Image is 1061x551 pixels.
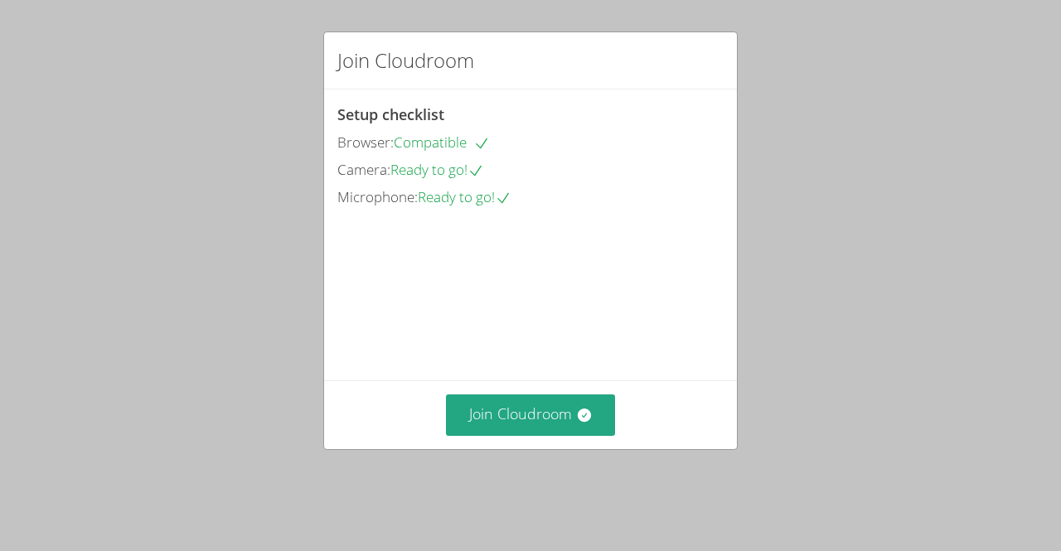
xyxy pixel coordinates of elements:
[446,394,616,435] button: Join Cloudroom
[337,160,390,179] span: Camera:
[337,104,444,124] span: Setup checklist
[337,187,418,206] span: Microphone:
[337,46,474,75] h2: Join Cloudroom
[337,133,394,152] span: Browser:
[394,133,490,152] span: Compatible
[390,160,484,179] span: Ready to go!
[418,187,511,206] span: Ready to go!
